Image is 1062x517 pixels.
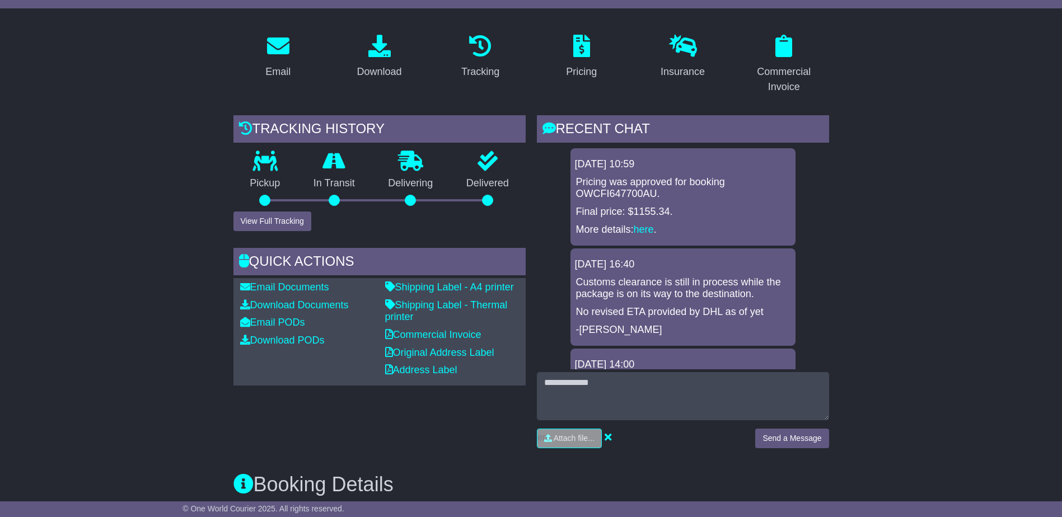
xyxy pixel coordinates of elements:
[576,224,790,236] p: More details: .
[576,306,790,318] p: No revised ETA provided by DHL as of yet
[559,31,604,83] a: Pricing
[372,177,450,190] p: Delivering
[575,359,791,371] div: [DATE] 14:00
[233,115,526,145] div: Tracking history
[385,281,514,293] a: Shipping Label - A4 printer
[653,31,712,83] a: Insurance
[566,64,597,79] div: Pricing
[576,276,790,300] p: Customs clearance is still in process while the package is on its way to the destination.
[576,206,790,218] p: Final price: $1155.34.
[575,158,791,171] div: [DATE] 10:59
[385,299,508,323] a: Shipping Label - Thermal printer
[461,64,499,79] div: Tracking
[385,347,494,358] a: Original Address Label
[240,317,305,328] a: Email PODs
[349,31,409,83] a: Download
[576,324,790,336] p: -[PERSON_NAME]
[240,281,329,293] a: Email Documents
[537,115,829,145] div: RECENT CHAT
[661,64,705,79] div: Insurance
[739,31,829,98] a: Commercial Invoice
[233,473,829,496] h3: Booking Details
[385,329,481,340] a: Commercial Invoice
[357,64,401,79] div: Download
[240,299,349,311] a: Download Documents
[265,64,291,79] div: Email
[454,31,507,83] a: Tracking
[450,177,526,190] p: Delivered
[233,177,297,190] p: Pickup
[183,504,344,513] span: © One World Courier 2025. All rights reserved.
[634,224,654,235] a: here
[233,211,311,231] button: View Full Tracking
[746,64,822,95] div: Commercial Invoice
[385,364,457,375] a: Address Label
[240,335,325,346] a: Download PODs
[233,248,526,278] div: Quick Actions
[755,429,829,448] button: Send a Message
[297,177,372,190] p: In Transit
[575,258,791,271] div: [DATE] 16:40
[258,31,298,83] a: Email
[576,176,790,200] p: Pricing was approved for booking OWCFI647700AU.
